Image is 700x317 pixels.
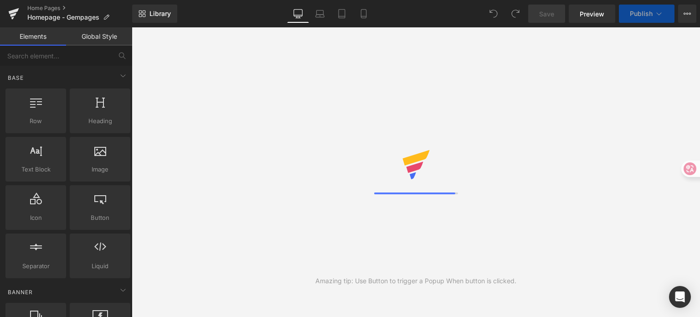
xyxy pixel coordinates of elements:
button: More [678,5,696,23]
a: Preview [569,5,615,23]
button: Publish [619,5,674,23]
span: Button [72,213,128,223]
span: Heading [72,116,128,126]
span: Text Block [8,165,63,174]
a: Mobile [353,5,375,23]
span: Separator [8,261,63,271]
span: Publish [630,10,653,17]
a: New Library [132,5,177,23]
button: Undo [484,5,503,23]
span: Homepage - Gempages [27,14,99,21]
div: Amazing tip: Use Button to trigger a Popup When button is clicked. [315,276,516,286]
span: Library [149,10,171,18]
a: Tablet [331,5,353,23]
span: Icon [8,213,63,223]
span: Liquid [72,261,128,271]
span: Image [72,165,128,174]
span: Banner [7,288,34,296]
a: Laptop [309,5,331,23]
div: Open Intercom Messenger [669,286,691,308]
span: Row [8,116,63,126]
span: Preview [580,9,604,19]
a: Home Pages [27,5,132,12]
button: Redo [506,5,525,23]
a: Global Style [66,27,132,46]
span: Base [7,73,25,82]
span: Save [539,9,554,19]
a: Desktop [287,5,309,23]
